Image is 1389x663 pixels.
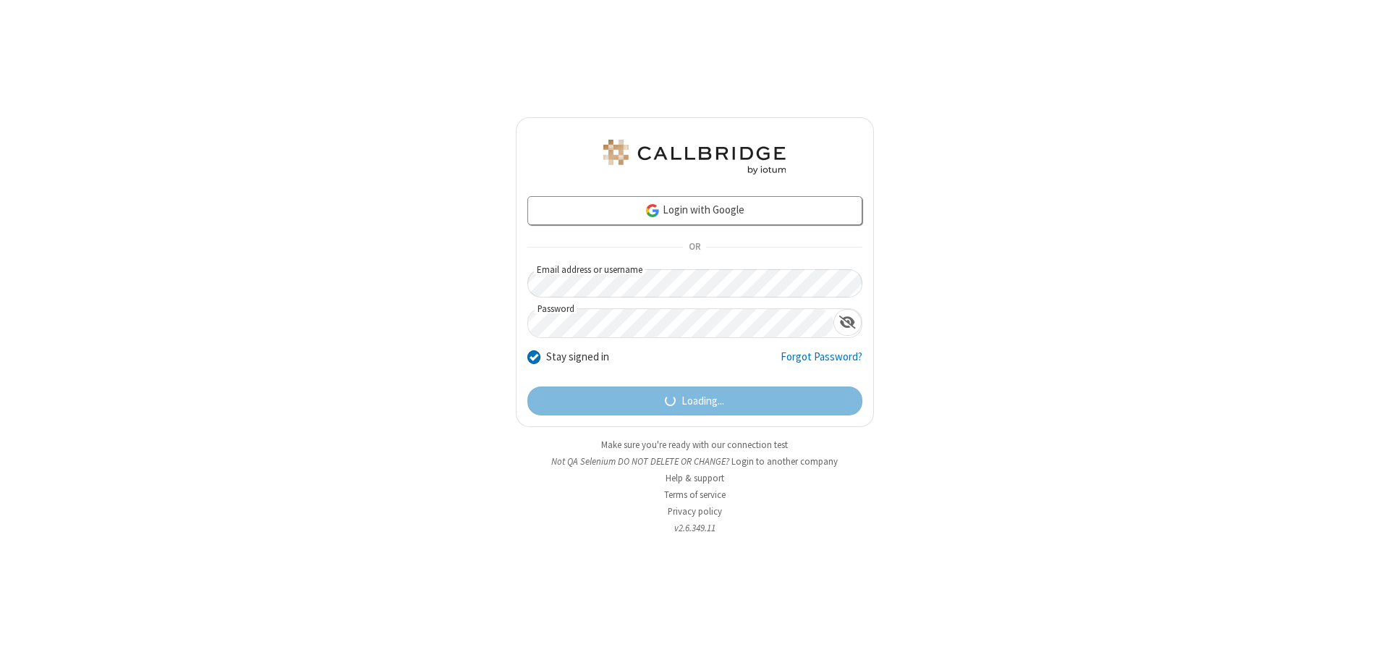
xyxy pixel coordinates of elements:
li: v2.6.349.11 [516,521,874,535]
a: Privacy policy [668,505,722,518]
div: Show password [833,309,862,336]
a: Help & support [666,472,724,484]
img: QA Selenium DO NOT DELETE OR CHANGE [600,140,789,174]
img: google-icon.png [645,203,660,219]
a: Make sure you're ready with our connection test [601,439,788,451]
input: Password [528,309,833,337]
label: Stay signed in [546,349,609,366]
button: Loading... [527,387,862,415]
span: Loading... [681,393,724,410]
iframe: Chat [1353,625,1378,653]
a: Login with Google [527,196,862,225]
input: Email address or username [527,269,862,297]
a: Terms of service [664,489,726,501]
li: Not QA Selenium DO NOT DELETE OR CHANGE? [516,455,874,468]
span: OR [683,237,706,258]
a: Forgot Password? [781,349,862,376]
button: Login to another company [731,455,838,468]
